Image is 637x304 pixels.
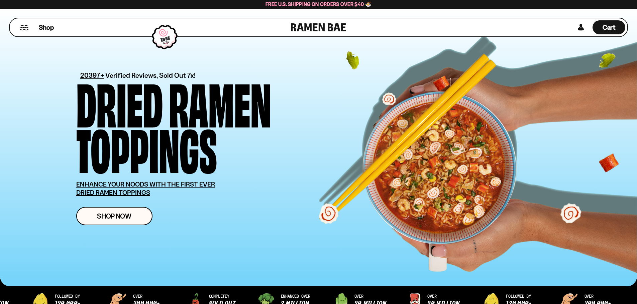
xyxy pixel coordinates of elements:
[76,180,215,197] u: ENHANCE YOUR NOODS WITH THE FIRST EVER DRIED RAMEN TOPPINGS
[76,79,163,124] div: Dried
[76,207,152,225] a: Shop Now
[266,1,371,7] span: Free U.S. Shipping on Orders over $40 🍜
[97,213,131,220] span: Shop Now
[603,23,616,31] span: Cart
[39,20,54,34] a: Shop
[20,25,29,30] button: Mobile Menu Trigger
[169,79,271,124] div: Ramen
[593,18,625,36] div: Cart
[39,23,54,32] span: Shop
[76,124,217,170] div: Toppings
